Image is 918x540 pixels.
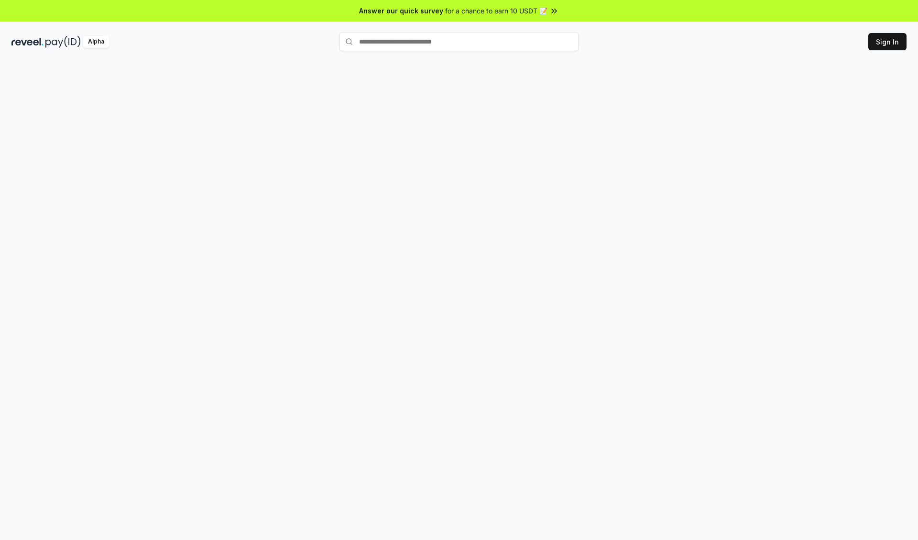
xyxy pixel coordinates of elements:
button: Sign In [868,33,907,50]
span: Answer our quick survey [359,6,443,16]
div: Alpha [83,36,109,48]
img: reveel_dark [11,36,44,48]
span: for a chance to earn 10 USDT 📝 [445,6,547,16]
img: pay_id [45,36,81,48]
